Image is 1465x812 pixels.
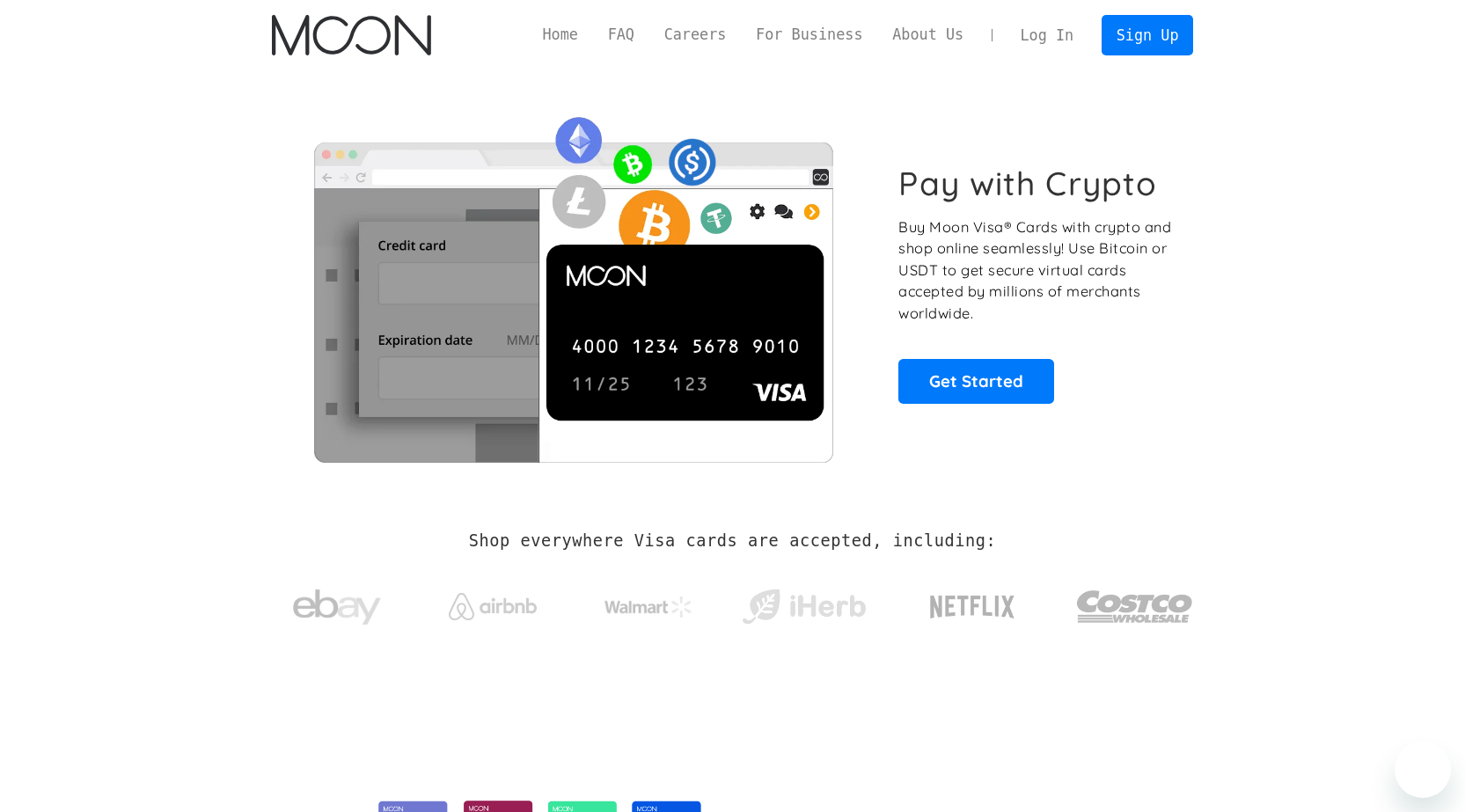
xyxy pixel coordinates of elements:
[894,567,1051,638] a: Netflix
[293,580,381,635] img: ebay
[272,562,403,644] a: ebay
[272,15,431,55] a: home
[1102,15,1193,55] a: Sign Up
[427,575,558,629] a: Airbnb
[738,567,869,639] a: iHerb
[1395,742,1451,798] iframe: Button to launch messaging window
[1076,574,1194,640] img: Costco
[738,584,869,630] img: iHerb
[898,216,1174,325] p: Buy Moon Visa® Cards with crypto and shop online seamlessly! Use Bitcoin or USDT to get secure vi...
[898,359,1054,403] a: Get Started
[582,579,714,626] a: Walmart
[928,585,1016,629] img: Netflix
[649,24,741,46] a: Careers
[469,531,996,551] h2: Shop everywhere Visa cards are accepted, including:
[272,15,431,55] img: Moon Logo
[898,164,1157,203] h1: Pay with Crypto
[449,593,537,620] img: Airbnb
[528,24,593,46] a: Home
[272,105,875,462] img: Moon Cards let you spend your crypto anywhere Visa is accepted.
[877,24,978,46] a: About Us
[604,596,692,618] img: Walmart
[1076,556,1194,648] a: Costco
[741,24,877,46] a: For Business
[593,24,649,46] a: FAQ
[1006,16,1088,55] a: Log In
